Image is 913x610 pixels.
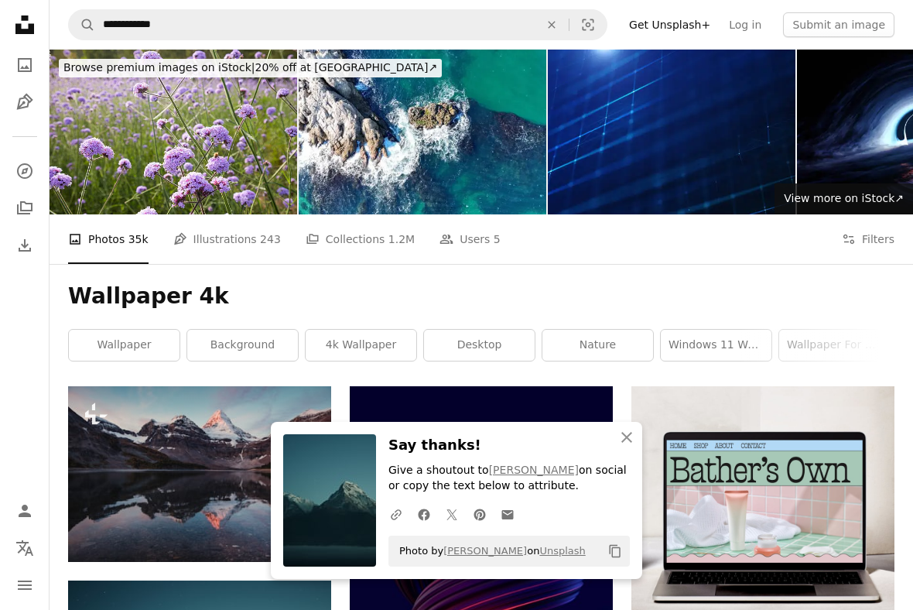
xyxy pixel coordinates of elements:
[68,283,894,310] h1: Wallpaper 4k
[306,214,415,264] a: Collections 1.2M
[569,10,607,39] button: Visual search
[260,231,281,248] span: 243
[539,545,585,557] a: Unsplash
[9,156,40,187] a: Explore
[542,330,653,361] a: nature
[494,231,501,248] span: 5
[779,330,890,361] a: wallpaper for mobile
[173,214,281,264] a: Illustrations 243
[535,10,569,39] button: Clear
[50,50,451,87] a: Browse premium images on iStock|20% off at [GEOGRAPHIC_DATA]↗
[9,230,40,261] a: Download History
[69,10,95,39] button: Search Unsplash
[443,545,527,557] a: [PERSON_NAME]
[388,434,630,457] h3: Say thanks!
[548,50,795,214] img: 4K Digital Cyberspace with Particles and Digital Data Network Connections. High Speed Connection ...
[661,330,771,361] a: windows 11 wallpaper
[9,50,40,81] a: Photos
[392,539,586,564] span: Photo by on
[50,50,297,214] img: Purple verbena in the garden
[784,192,904,204] span: View more on iStock ↗
[187,330,298,361] a: background
[720,12,771,37] a: Log in
[439,214,501,264] a: Users 5
[306,330,416,361] a: 4k wallpaper
[68,9,607,40] form: Find visuals sitewide
[68,467,331,481] a: a mountain is reflected in the still water of a lake
[424,330,535,361] a: desktop
[842,214,894,264] button: Filters
[775,183,913,214] a: View more on iStock↗
[494,499,521,529] a: Share over email
[9,193,40,224] a: Collections
[388,463,630,494] p: Give a shoutout to on social or copy the text below to attribute.
[466,499,494,529] a: Share on Pinterest
[9,87,40,118] a: Illustrations
[410,499,438,529] a: Share on Facebook
[299,50,546,214] img: Where Sea Meets Stone: Aerial Shots of Waves Crashing with Power and Grace
[59,59,442,77] div: 20% off at [GEOGRAPHIC_DATA] ↗
[69,330,180,361] a: wallpaper
[388,231,415,248] span: 1.2M
[9,570,40,601] button: Menu
[783,12,894,37] button: Submit an image
[63,61,255,74] span: Browse premium images on iStock |
[438,499,466,529] a: Share on Twitter
[9,533,40,564] button: Language
[9,495,40,526] a: Log in / Sign up
[68,386,331,562] img: a mountain is reflected in the still water of a lake
[620,12,720,37] a: Get Unsplash+
[602,538,628,564] button: Copy to clipboard
[489,464,579,476] a: [PERSON_NAME]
